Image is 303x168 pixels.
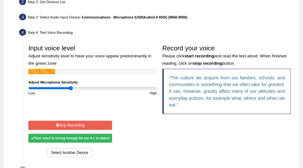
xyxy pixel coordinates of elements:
div: Low [26,91,93,96]
h3: Input voice level [28,45,157,66]
b: start recording [184,54,214,58]
button: Select Another Device [47,148,92,157]
div: High [93,91,160,96]
q: The culture we acquire from our families, schools, and communities is something that we often tak... [169,75,285,107]
span: – [80,15,188,19]
button: Stop Recording [28,121,112,130]
div: Step 3: Select Audio Input Device [17,12,297,24]
small: Adjust sensitivity level to have your voice appear predominantly in the green zone [28,54,151,65]
div: Your voice is strong enough for our A.I. to detect [28,134,112,143]
small: Please click and read the text aloud. When finished reading, click on button. [162,54,287,65]
b: Communications - Microphone (USBAudio3.0 ANS) (8956:8956) [82,15,188,19]
label: Adjust Microphone Senstivity [28,80,78,85]
b: stop recording [193,61,222,66]
h3: Record your voice [162,45,291,66]
div: Step 4: Test Voice Recording [17,27,297,39]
